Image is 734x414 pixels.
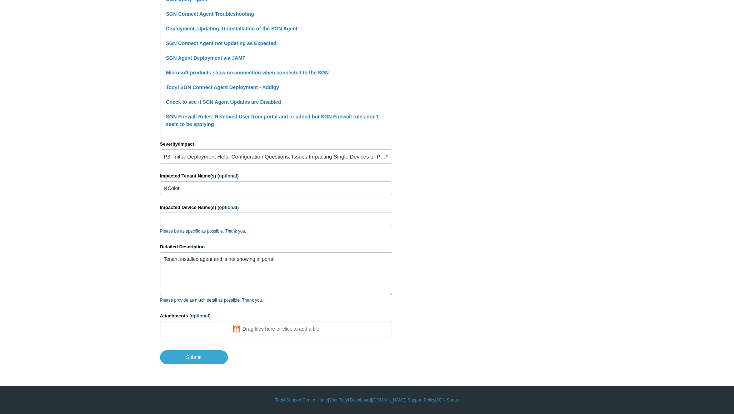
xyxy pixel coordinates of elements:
[218,205,239,210] span: (optional)
[218,173,239,179] span: (optional)
[160,149,392,164] a: P3: Initial Deployment Help, Configuration Questions, Issues Impacting Single Devices or Past Out...
[329,397,371,403] a: Your Todyl Dashboard
[166,11,254,17] a: SGN Connect Agent Troubleshooting
[160,204,392,211] label: Impacted Device Name(s)
[160,172,392,180] label: Impacted Tenant Name(s)
[160,228,392,234] p: Please be as specific as possible. Thank you.
[189,313,210,318] span: (optional)
[160,350,228,364] input: Submit
[275,397,328,403] a: Todyl Support Center Home
[166,84,279,90] a: Todyl SGN Connect Agent Deployment - Addigy
[166,114,379,127] a: SGN Firewall Rules: Removed User from portal and re-added but SGN Firewall rules don't seem to be...
[166,40,276,46] a: SGN Connect Agent not Updating as Expected
[166,55,246,61] a: SGN Agent Deployment via JAMF
[408,397,435,403] a: Support Policy
[436,397,459,403] a: SGN Status
[160,141,392,148] label: Severity/Impact
[160,312,392,320] label: Attachments
[160,297,392,303] p: Please provide as much detail as possible. Thank you.
[166,26,298,31] a: Deployment, Updating, Uninstallation of the SGN Agent
[166,99,281,105] a: Check to see if SGN Agent Updates are Disabled
[166,70,329,76] a: Microsoft products show no connection when connected to the SGN
[160,243,392,250] label: Detailed Description
[160,397,574,403] div: | | | |
[372,397,406,403] a: [DOMAIN_NAME]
